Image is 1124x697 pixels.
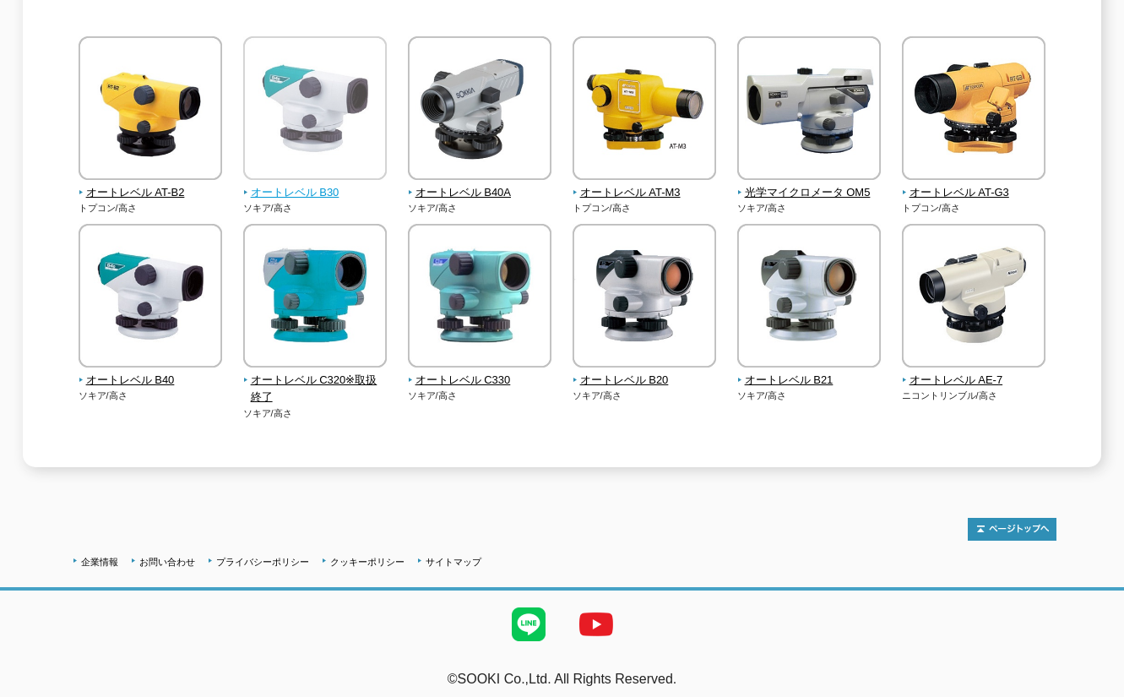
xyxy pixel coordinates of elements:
[902,389,1046,403] p: ニコントリンブル/高さ
[573,224,716,372] img: オートレベル B20
[243,224,387,372] img: オートレベル C320※取扱終了
[737,168,882,202] a: 光学マイクロメータ OM5
[573,389,717,403] p: ソキア/高さ
[495,591,562,658] img: LINE
[79,201,223,215] p: トプコン/高さ
[573,201,717,215] p: トプコン/高さ
[408,389,552,403] p: ソキア/高さ
[408,201,552,215] p: ソキア/高さ
[426,557,481,567] a: サイトマップ
[408,356,552,389] a: オートレベル C330
[243,201,388,215] p: ソキア/高さ
[737,201,882,215] p: ソキア/高さ
[902,36,1045,184] img: オートレベル AT-G3
[243,406,388,421] p: ソキア/高さ
[408,168,552,202] a: オートレベル B40A
[79,356,223,389] a: オートレベル B40
[408,224,551,372] img: オートレベル C330
[573,168,717,202] a: オートレベル AT-M3
[737,224,881,372] img: オートレベル B21
[737,372,882,389] span: オートレベル B21
[243,372,388,407] span: オートレベル C320※取扱終了
[737,36,881,184] img: 光学マイクロメータ OM5
[902,356,1046,389] a: オートレベル AE-7
[79,168,223,202] a: オートレベル AT-B2
[79,372,223,389] span: オートレベル B40
[330,557,405,567] a: クッキーポリシー
[737,389,882,403] p: ソキア/高さ
[243,168,388,202] a: オートレベル B30
[902,224,1045,372] img: オートレベル AE-7
[408,184,552,202] span: オートレベル B40A
[573,184,717,202] span: オートレベル AT-M3
[243,356,388,406] a: オートレベル C320※取扱終了
[408,36,551,184] img: オートレベル B40A
[737,356,882,389] a: オートレベル B21
[562,591,630,658] img: YouTube
[79,389,223,403] p: ソキア/高さ
[902,372,1046,389] span: オートレベル AE-7
[573,372,717,389] span: オートレベル B20
[79,224,222,372] img: オートレベル B40
[968,518,1056,541] img: トップページへ
[243,184,388,202] span: オートレベル B30
[573,36,716,184] img: オートレベル AT-M3
[902,201,1046,215] p: トプコン/高さ
[79,184,223,202] span: オートレベル AT-B2
[79,36,222,184] img: オートレベル AT-B2
[139,557,195,567] a: お問い合わせ
[81,557,118,567] a: 企業情報
[216,557,309,567] a: プライバシーポリシー
[243,36,387,184] img: オートレベル B30
[737,184,882,202] span: 光学マイクロメータ OM5
[573,356,717,389] a: オートレベル B20
[902,168,1046,202] a: オートレベル AT-G3
[902,184,1046,202] span: オートレベル AT-G3
[408,372,552,389] span: オートレベル C330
